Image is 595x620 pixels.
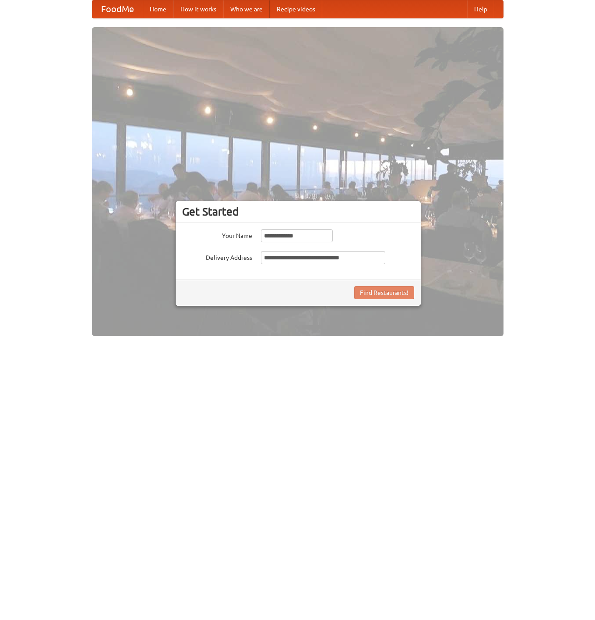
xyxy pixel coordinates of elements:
[354,286,414,299] button: Find Restaurants!
[223,0,270,18] a: Who we are
[182,251,252,262] label: Delivery Address
[467,0,494,18] a: Help
[182,229,252,240] label: Your Name
[270,0,322,18] a: Recipe videos
[92,0,143,18] a: FoodMe
[143,0,173,18] a: Home
[173,0,223,18] a: How it works
[182,205,414,218] h3: Get Started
